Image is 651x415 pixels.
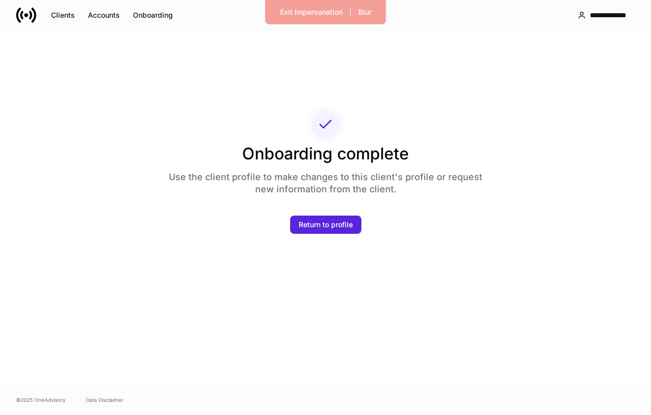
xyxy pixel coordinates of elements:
[290,216,361,234] button: Return to profile
[358,7,371,17] div: Blur
[299,220,353,230] div: Return to profile
[86,396,123,404] a: Data Disclaimer
[44,7,81,23] button: Clients
[352,4,378,20] button: Blur
[16,396,66,404] span: © 2025 OneAdvisory
[166,143,485,165] h2: Onboarding complete
[166,165,485,195] h4: Use the client profile to make changes to this client's profile or request new information from t...
[133,10,173,20] div: Onboarding
[273,4,349,20] button: Exit Impersonation
[81,7,126,23] button: Accounts
[126,7,179,23] button: Onboarding
[88,10,120,20] div: Accounts
[51,10,75,20] div: Clients
[280,7,343,17] div: Exit Impersonation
